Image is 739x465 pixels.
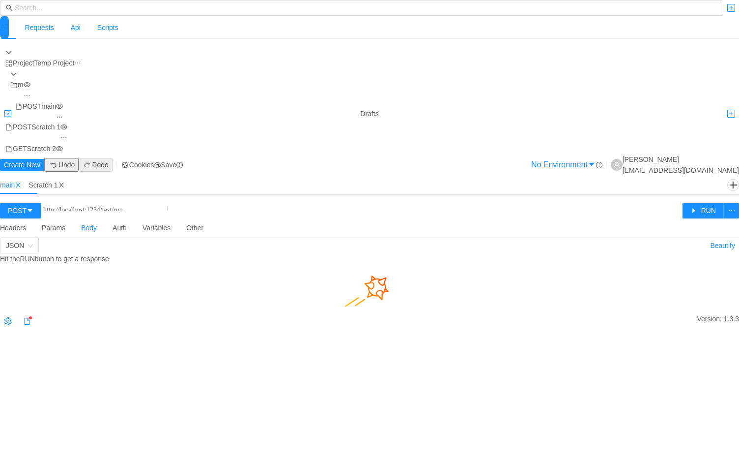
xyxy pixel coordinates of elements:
[70,16,81,39] button: Api
[580,157,596,173] button: No Environment
[161,161,176,168] div: Save
[23,101,41,112] span: POST
[92,159,108,170] div: Redo
[41,101,56,112] div: main
[34,58,75,68] div: Temp Project
[113,218,127,237] div: Auth
[697,313,739,329] span: Version: 1.3.3
[360,108,378,119] div: Drafts
[31,122,60,132] div: Scratch 1
[706,240,739,251] button: Beautify
[28,180,70,190] div: Scratch 1
[79,158,112,172] button: Redo
[13,143,27,154] span: GET
[13,122,31,132] span: POST
[682,203,724,218] button: RUN
[58,159,75,170] div: Undo
[25,16,55,39] button: Requests
[44,158,79,172] button: Undo
[142,218,171,237] div: Variables
[15,2,717,13] input: Search...
[623,154,739,165] div: [PERSON_NAME]
[129,159,154,170] div: Cookies
[97,16,119,39] button: Scripts
[27,143,56,154] div: Scratch 2
[42,218,65,237] div: Params
[18,79,24,90] div: m
[81,218,97,237] div: Body
[623,165,739,176] div: [EMAIL_ADDRESS][DOMAIN_NAME]
[531,158,588,171] div: No Environment
[20,255,34,263] span: RUN
[8,205,27,216] div: POST
[13,58,34,68] div: Project
[186,218,203,237] div: Other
